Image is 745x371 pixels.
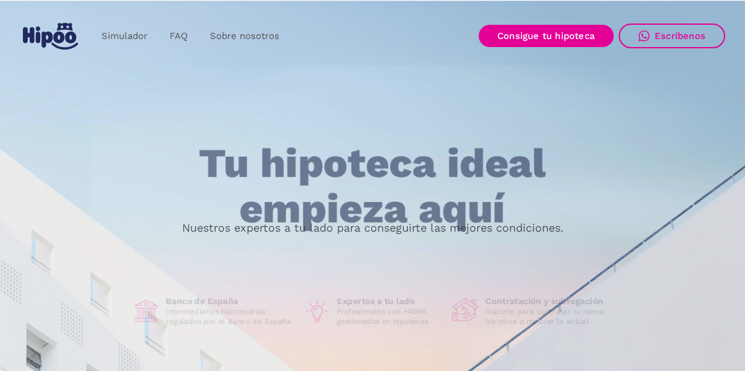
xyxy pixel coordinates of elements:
p: Profesionales con +40M€ gestionados en hipotecas [337,307,442,326]
h1: Banco de España [166,295,294,307]
h1: Expertos a tu lado [337,295,442,307]
a: Escríbenos [619,24,725,48]
h1: Tu hipoteca ideal empieza aquí [137,141,607,231]
p: Nuestros expertos a tu lado para conseguirte las mejores condiciones. [182,223,564,233]
p: Intermediarios hipotecarios regulados por el Banco de España [166,307,294,326]
p: Soporte para contratar tu nueva hipoteca o mejorar la actual [486,307,613,326]
a: FAQ [159,24,199,48]
a: Consigue tu hipoteca [479,25,614,47]
a: Sobre nosotros [199,24,290,48]
a: Simulador [90,24,159,48]
h1: Contratación y subrogación [486,295,613,307]
div: Escríbenos [655,30,705,41]
a: home [20,18,81,55]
